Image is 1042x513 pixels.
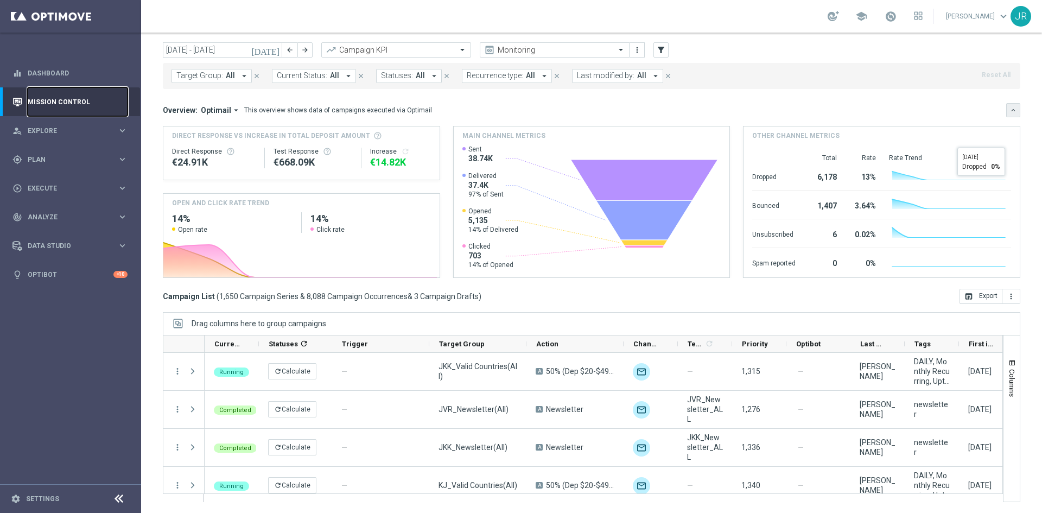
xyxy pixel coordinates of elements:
div: Optimail [633,401,650,419]
div: Test Response [274,147,352,156]
button: more_vert [173,404,182,414]
div: Mission Control [12,87,128,116]
span: JVR_Newsletter(All) [439,404,509,414]
button: lightbulb Optibot +10 [12,270,128,279]
div: Elaine Pillay [860,362,895,381]
div: Row Groups [192,319,326,328]
span: 1,340 [741,481,760,490]
h3: Campaign List [163,292,481,301]
span: — [798,480,804,490]
div: 3.64% [850,196,876,213]
i: close [664,72,672,80]
span: Calculate column [298,338,308,350]
img: Email [633,363,650,381]
a: Optibot [28,260,113,289]
span: 50% (Dep $20-$49) / 60% (Dep $50-$99) / 70% (Dep $100-$299) / 80% (Dep $300+) [546,366,614,376]
i: arrow_back [286,46,294,54]
span: Clicked [468,242,513,251]
div: Dropped [752,167,796,185]
button: close [552,70,562,82]
div: Optibot [12,260,128,289]
span: All [330,71,339,80]
span: A [536,482,543,489]
div: Email [633,477,650,495]
span: keyboard_arrow_down [997,10,1009,22]
button: more_vert [173,442,182,452]
i: track_changes [12,212,22,222]
span: 1,315 [741,367,760,376]
span: Newsletter [546,404,583,414]
div: Rate [850,154,876,162]
button: refreshCalculate [268,401,316,417]
span: Priority [742,340,768,348]
button: Last modified by: All arrow_drop_down [572,69,663,83]
span: Last modified by: [577,71,634,80]
button: play_circle_outline Execute keyboard_arrow_right [12,184,128,193]
span: Execute [28,185,117,192]
i: [DATE] [251,45,281,55]
span: All [526,71,535,80]
h2: 14% [172,212,293,225]
span: Recurrence type: [467,71,523,80]
span: ) [479,292,481,301]
i: keyboard_arrow_right [117,183,128,193]
span: Optimail [201,105,231,115]
button: refreshCalculate [268,477,316,493]
img: Optimail [633,439,650,457]
div: €24,908 [172,156,256,169]
span: 1,336 [741,443,760,452]
button: close [356,70,366,82]
span: Explore [28,128,117,134]
div: 06 Oct 2025, Monday [968,442,992,452]
a: Mission Control [28,87,128,116]
span: — [687,366,693,376]
button: close [663,70,673,82]
i: more_vert [1007,292,1015,301]
span: Open rate [178,225,207,234]
i: preview [484,45,495,55]
span: Current Status: [277,71,327,80]
span: — [341,481,347,490]
span: — [341,443,347,452]
button: more_vert [1002,289,1020,304]
i: arrow_drop_down [651,71,660,81]
i: arrow_drop_down [344,71,353,81]
span: Trigger [342,340,368,348]
i: arrow_drop_down [429,71,439,81]
span: 1,276 [741,405,760,414]
span: Current Status [214,340,240,348]
span: 14% of Delivered [468,225,518,234]
span: A [536,406,543,413]
span: All [416,71,425,80]
span: 37.4K [468,180,504,190]
i: keyboard_arrow_right [117,240,128,251]
span: Drag columns here to group campaigns [192,319,326,328]
span: Last Modified By [860,340,886,348]
span: Data Studio [28,243,117,249]
span: — [798,442,804,452]
h3: Overview: [163,105,198,115]
span: All [226,71,235,80]
span: JVR_Newsletter_ALL [687,395,723,424]
div: 1,407 [809,196,837,213]
span: — [798,366,804,376]
i: gps_fixed [12,155,22,164]
span: JKK_Newsletter(All) [439,442,507,452]
span: school [855,10,867,22]
span: Columns [1008,369,1016,397]
span: 50% (Dep $20-$49) / 60% (Dep $50-$99) / 70% (Dep $100-$299) / 80% (Dep $300+) [546,480,614,490]
i: more_vert [173,366,182,376]
i: close [253,72,260,80]
i: person_search [12,126,22,136]
i: refresh [274,444,282,451]
span: Delivered [468,172,504,180]
colored-tag: Completed [214,404,257,415]
button: equalizer Dashboard [12,69,128,78]
i: trending_up [326,45,336,55]
button: Recurrence type: All arrow_drop_down [462,69,552,83]
span: newsletter [914,400,950,419]
i: keyboard_arrow_right [117,125,128,136]
button: person_search Explore keyboard_arrow_right [12,126,128,135]
div: JR [1011,6,1031,27]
